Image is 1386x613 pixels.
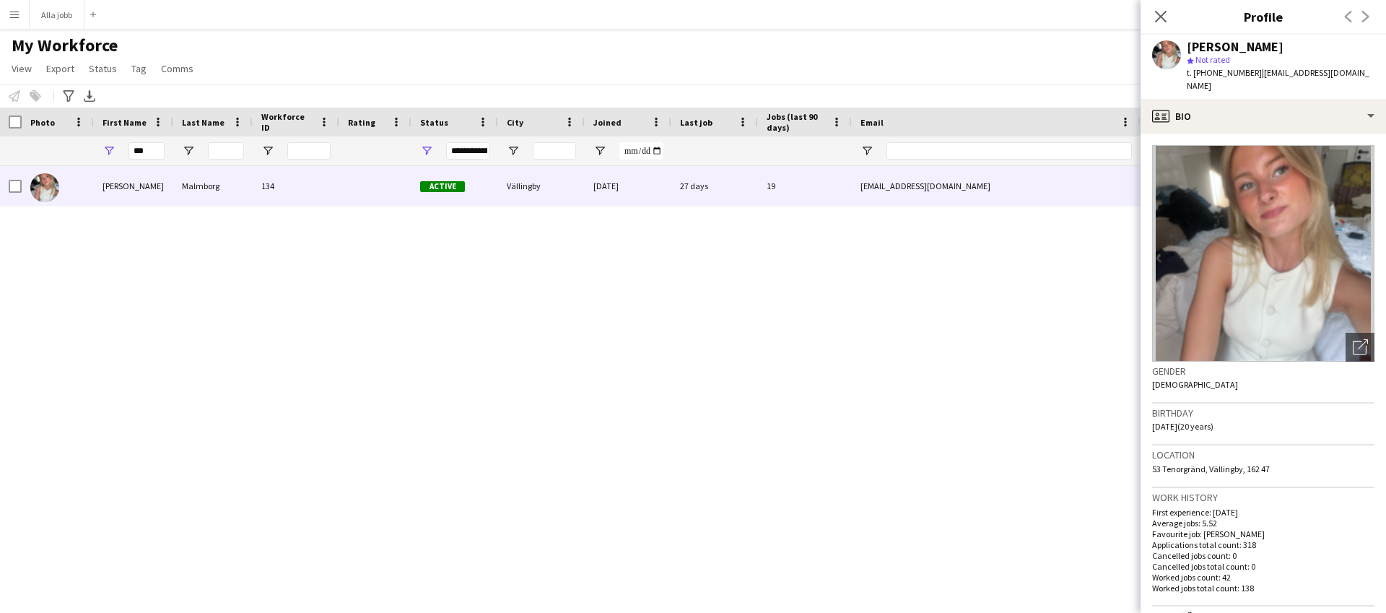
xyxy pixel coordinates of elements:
[103,144,115,157] button: Open Filter Menu
[46,62,74,75] span: Export
[128,142,165,160] input: First Name Filter Input
[1152,379,1238,390] span: [DEMOGRAPHIC_DATA]
[852,166,1141,206] div: [EMAIL_ADDRESS][DOMAIN_NAME]
[1195,54,1230,65] span: Not rated
[94,166,173,206] div: [PERSON_NAME]
[507,117,523,128] span: City
[208,142,244,160] input: Last Name Filter Input
[1152,448,1374,461] h3: Location
[1141,7,1386,26] h3: Profile
[1152,583,1374,594] p: Worked jobs total count: 138
[1152,572,1374,583] p: Worked jobs count: 42
[758,166,852,206] div: 19
[1141,99,1386,134] div: Bio
[12,35,118,56] span: My Workforce
[161,62,193,75] span: Comms
[533,142,576,160] input: City Filter Input
[420,181,465,192] span: Active
[1187,67,1262,78] span: t. [PHONE_NUMBER]
[131,62,147,75] span: Tag
[619,142,663,160] input: Joined Filter Input
[1152,561,1374,572] p: Cancelled jobs total count: 0
[1152,464,1270,474] span: 53 Tenorgränd, Vällingby, 162 47
[1152,421,1213,432] span: [DATE] (20 years)
[1346,333,1374,362] div: Open photos pop-in
[173,166,253,206] div: Malmborg
[420,117,448,128] span: Status
[886,142,1132,160] input: Email Filter Input
[860,117,884,128] span: Email
[12,62,32,75] span: View
[155,59,199,78] a: Comms
[126,59,152,78] a: Tag
[40,59,80,78] a: Export
[261,111,313,133] span: Workforce ID
[420,144,433,157] button: Open Filter Menu
[182,144,195,157] button: Open Filter Menu
[1152,491,1374,504] h3: Work history
[680,117,712,128] span: Last job
[1152,407,1374,419] h3: Birthday
[1187,67,1369,91] span: | [EMAIL_ADDRESS][DOMAIN_NAME]
[1152,145,1374,362] img: Crew avatar or photo
[287,142,331,160] input: Workforce ID Filter Input
[81,87,98,105] app-action-btn: Export XLSX
[261,144,274,157] button: Open Filter Menu
[1152,518,1374,529] p: Average jobs: 5.52
[253,166,339,206] div: 134
[83,59,123,78] a: Status
[671,166,758,206] div: 27 days
[182,117,225,128] span: Last Name
[1187,40,1283,53] div: [PERSON_NAME]
[89,62,117,75] span: Status
[1152,539,1374,550] p: Applications total count: 318
[348,117,375,128] span: Rating
[593,144,606,157] button: Open Filter Menu
[103,117,147,128] span: First Name
[767,111,826,133] span: Jobs (last 90 days)
[498,166,585,206] div: Vällingby
[60,87,77,105] app-action-btn: Advanced filters
[6,59,38,78] a: View
[1152,365,1374,378] h3: Gender
[30,117,55,128] span: Photo
[30,1,84,29] button: Alla jobb
[1152,529,1374,539] p: Favourite job: [PERSON_NAME]
[860,144,873,157] button: Open Filter Menu
[585,166,671,206] div: [DATE]
[593,117,622,128] span: Joined
[1152,507,1374,518] p: First experience: [DATE]
[1152,550,1374,561] p: Cancelled jobs count: 0
[30,173,59,202] img: Ida Malmborg
[507,144,520,157] button: Open Filter Menu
